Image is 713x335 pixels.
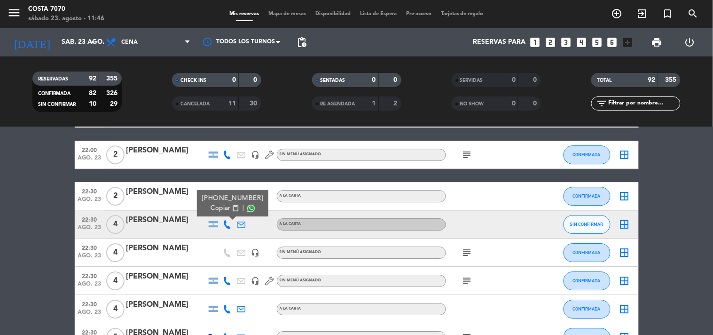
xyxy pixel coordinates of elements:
span: print [651,37,663,48]
span: ago. 23 [78,309,102,320]
span: A LA CARTA [280,194,301,198]
strong: 0 [533,100,539,107]
i: border_all [619,303,630,315]
strong: 355 [666,77,679,83]
button: CONFIRMADA [564,243,611,262]
button: CONFIRMADA [564,187,611,206]
div: [PERSON_NAME] [126,242,206,255]
i: headset_mic [251,151,260,159]
div: Costa 7070 [28,5,104,14]
i: headset_mic [251,248,260,257]
i: add_box [622,36,634,48]
span: Pre-acceso [401,11,436,16]
button: CONFIRMADA [564,300,611,319]
i: search [688,8,699,19]
span: 4 [106,271,125,290]
span: 22:00 [78,144,102,155]
strong: 0 [254,77,259,83]
i: power_settings_new [684,37,695,48]
span: CONFIRMADA [38,91,71,96]
strong: 2 [393,100,399,107]
span: 22:30 [78,270,102,281]
i: looks_3 [560,36,572,48]
i: add_circle_outline [611,8,623,19]
i: looks_6 [606,36,619,48]
span: 4 [106,300,125,319]
span: CHECK INS [180,78,206,83]
span: ago. 23 [78,224,102,235]
strong: 92 [648,77,656,83]
span: Tarjetas de regalo [436,11,488,16]
strong: 92 [89,75,96,82]
i: border_all [619,219,630,230]
div: [PERSON_NAME] [126,214,206,226]
span: ago. 23 [78,155,102,166]
div: [PERSON_NAME] [126,299,206,311]
i: subject [462,149,473,160]
span: SIN CONFIRMAR [38,102,76,107]
span: 22:30 [78,185,102,196]
strong: 82 [89,90,96,96]
span: Mapa de mesas [264,11,311,16]
span: NO SHOW [460,102,484,106]
span: pending_actions [296,37,307,48]
i: headset_mic [251,277,260,285]
span: 4 [106,215,125,234]
i: looks_4 [575,36,588,48]
i: border_all [619,275,630,287]
span: RE AGENDADA [321,102,355,106]
span: Sin menú asignado [280,250,321,254]
span: CONFIRMADA [573,193,601,199]
strong: 0 [512,100,516,107]
i: exit_to_app [637,8,648,19]
span: | [242,203,244,213]
strong: 0 [393,77,399,83]
strong: 29 [110,101,119,107]
span: 2 [106,145,125,164]
div: [PERSON_NAME] [126,144,206,157]
button: menu [7,6,21,23]
span: ago. 23 [78,253,102,263]
button: Copiarcontent_paste [211,203,239,213]
span: 22:30 [78,298,102,309]
strong: 30 [250,100,259,107]
span: SIN CONFIRMAR [570,222,603,227]
div: sábado 23. agosto - 11:46 [28,14,104,24]
i: filter_list [596,98,607,109]
i: subject [462,275,473,287]
span: 22:30 [78,214,102,224]
strong: 0 [512,77,516,83]
i: looks_one [529,36,541,48]
i: subject [462,247,473,258]
strong: 1 [372,100,376,107]
button: CONFIRMADA [564,271,611,290]
span: CANCELADA [180,102,210,106]
span: Sin menú asignado [280,279,321,282]
div: [PERSON_NAME] [126,186,206,198]
span: A LA CARTA [280,307,301,311]
span: SENTADAS [321,78,345,83]
span: CONFIRMADA [573,306,601,311]
span: Disponibilidad [311,11,355,16]
span: ago. 23 [78,196,102,207]
span: TOTAL [597,78,611,83]
i: arrow_drop_down [87,37,99,48]
div: LOG OUT [674,28,706,56]
span: A LA CARTA [280,222,301,226]
span: Mis reservas [225,11,264,16]
span: 22:30 [78,242,102,253]
span: CONFIRMADA [573,250,601,255]
i: looks_5 [591,36,603,48]
span: content_paste [232,205,239,212]
span: 2 [106,187,125,206]
i: menu [7,6,21,20]
span: CONFIRMADA [573,152,601,157]
strong: 10 [89,101,96,107]
strong: 326 [106,90,119,96]
i: border_all [619,149,630,160]
button: CONFIRMADA [564,145,611,164]
span: Sin menú asignado [280,152,321,156]
i: border_all [619,191,630,202]
span: 4 [106,243,125,262]
span: ago. 23 [78,281,102,292]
